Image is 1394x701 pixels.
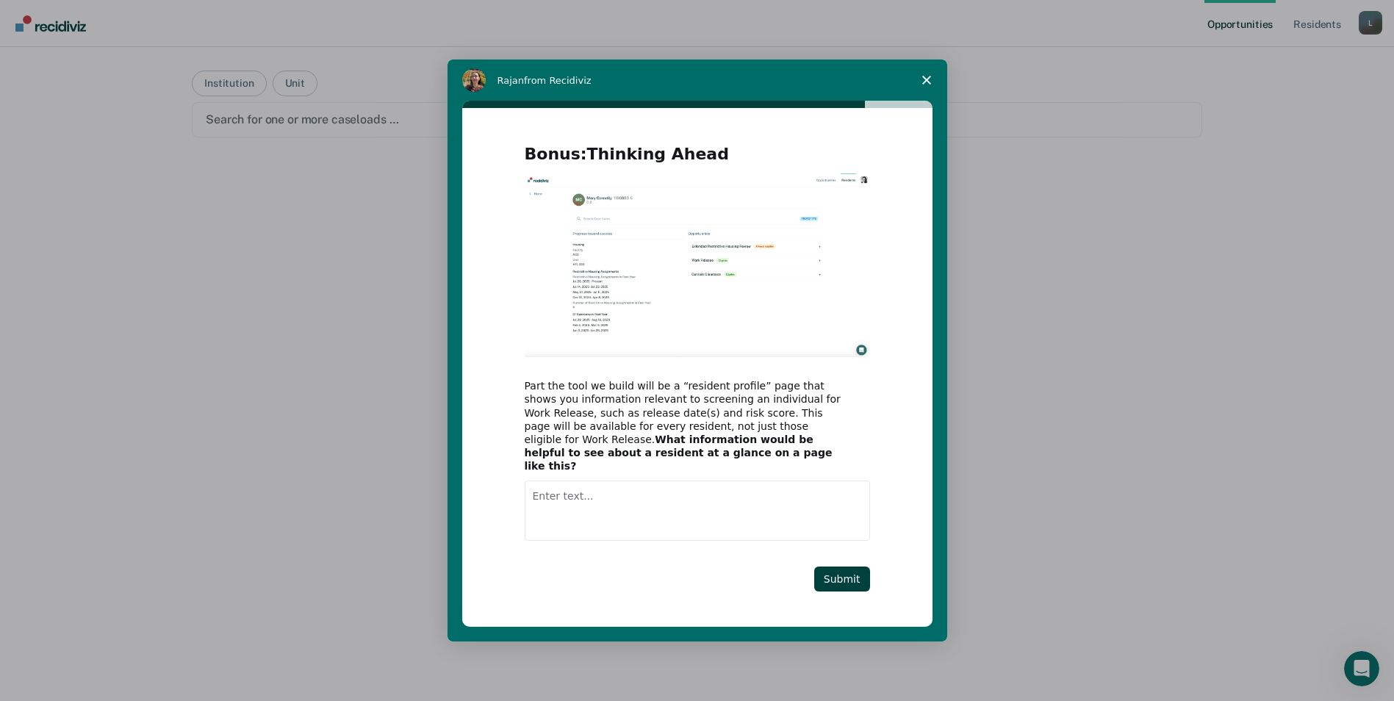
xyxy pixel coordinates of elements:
[587,145,729,163] b: Thinking Ahead
[814,567,870,592] button: Submit
[497,75,525,86] span: Rajan
[525,481,870,541] textarea: Enter text...
[462,68,486,92] img: Profile image for Rajan
[525,379,848,472] div: Part the tool we build will be a “resident profile” page that shows you information relevant to s...
[906,60,947,101] span: Close survey
[524,75,592,86] span: from Recidiviz
[525,434,833,472] b: What information would be helpful to see about a resident at a glance on a page like this?
[525,143,870,173] h2: Bonus:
